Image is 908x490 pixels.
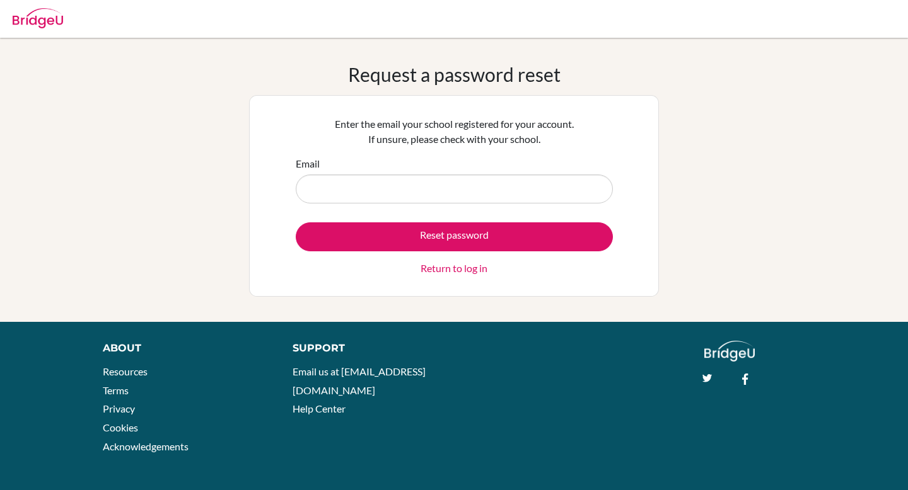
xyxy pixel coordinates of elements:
[293,365,426,396] a: Email us at [EMAIL_ADDRESS][DOMAIN_NAME]
[103,365,148,377] a: Resources
[293,341,441,356] div: Support
[103,402,135,414] a: Privacy
[421,261,487,276] a: Return to log in
[13,8,63,28] img: Bridge-U
[103,384,129,396] a: Terms
[103,341,264,356] div: About
[103,421,138,433] a: Cookies
[348,63,561,86] h1: Request a password reset
[103,440,189,452] a: Acknowledgements
[296,222,613,251] button: Reset password
[704,341,755,362] img: logo_white@2x-f4f0deed5e89b7ecb1c2cc34c3e3d731f90f0f143d5ea2071677605dd97b5244.png
[293,402,346,414] a: Help Center
[296,156,320,171] label: Email
[296,117,613,147] p: Enter the email your school registered for your account. If unsure, please check with your school.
